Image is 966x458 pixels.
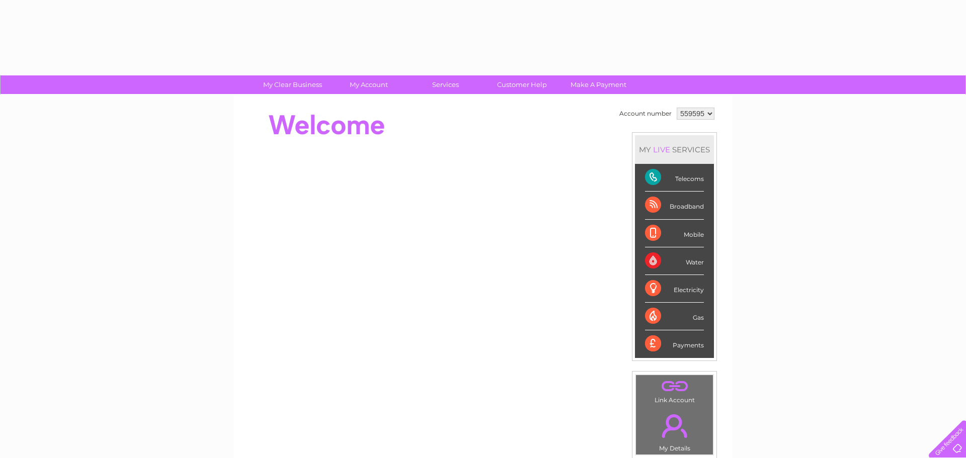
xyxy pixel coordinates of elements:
[617,105,674,122] td: Account number
[251,75,334,94] a: My Clear Business
[557,75,640,94] a: Make A Payment
[635,135,714,164] div: MY SERVICES
[635,406,713,455] td: My Details
[651,145,672,154] div: LIVE
[645,303,704,330] div: Gas
[645,192,704,219] div: Broadband
[645,275,704,303] div: Electricity
[638,378,710,395] a: .
[645,247,704,275] div: Water
[480,75,563,94] a: Customer Help
[645,220,704,247] div: Mobile
[635,375,713,406] td: Link Account
[638,408,710,443] a: .
[645,164,704,192] div: Telecoms
[404,75,487,94] a: Services
[645,330,704,357] div: Payments
[328,75,411,94] a: My Account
